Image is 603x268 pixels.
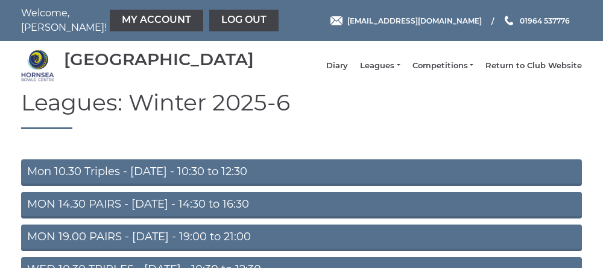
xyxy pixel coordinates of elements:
[21,49,54,82] img: Hornsea Bowls Centre
[412,60,473,71] a: Competitions
[360,60,400,71] a: Leagues
[330,16,343,25] img: Email
[520,16,570,25] span: 01964 537776
[505,16,513,25] img: Phone us
[21,90,582,129] h1: Leagues: Winter 2025-6
[21,6,244,35] nav: Welcome, [PERSON_NAME]!
[330,15,482,27] a: Email [EMAIL_ADDRESS][DOMAIN_NAME]
[110,10,203,31] a: My Account
[21,159,582,186] a: Mon 10.30 Triples - [DATE] - 10:30 to 12:30
[209,10,279,31] a: Log out
[503,15,570,27] a: Phone us 01964 537776
[21,225,582,251] a: MON 19.00 PAIRS - [DATE] - 19:00 to 21:00
[21,192,582,219] a: MON 14.30 PAIRS - [DATE] - 14:30 to 16:30
[485,60,582,71] a: Return to Club Website
[347,16,482,25] span: [EMAIL_ADDRESS][DOMAIN_NAME]
[326,60,348,71] a: Diary
[64,50,254,69] div: [GEOGRAPHIC_DATA]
